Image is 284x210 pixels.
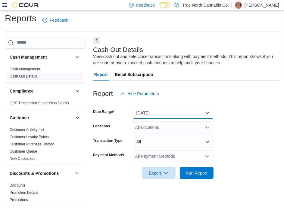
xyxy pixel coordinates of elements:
[5,126,86,165] div: Customer
[12,2,39,8] img: Cova
[160,2,171,8] input: Dark Mode
[93,153,124,157] label: Payment Methods
[5,12,36,24] h1: Reports
[93,109,114,114] label: Date Range
[5,182,86,206] div: Discounts & Promotions
[205,125,210,130] button: Open list of options
[10,128,44,132] a: Customer Activity List
[118,88,161,100] button: Hide Parameters
[145,167,172,179] span: Export
[180,167,214,179] button: Run Report
[235,2,242,9] div: Gabby Benoit-Vanya
[10,149,37,154] span: Customer Queue
[10,88,33,94] h3: Compliance
[10,67,40,72] span: Cash Management
[40,14,70,26] a: Feedback
[74,114,81,121] button: Customer
[74,87,81,95] button: Compliance
[142,167,176,179] button: Export
[186,170,208,176] span: Run Report
[182,2,229,9] p: True North Cannabis Co.
[10,157,35,161] a: New Customers
[10,190,38,195] a: Promotion Details
[127,91,159,97] span: Hide Parameters
[136,2,154,8] span: Feedback
[74,53,81,61] button: Cash Management
[5,99,86,109] div: Compliance
[10,135,49,139] a: Customer Loyalty Points
[236,2,241,9] span: GB
[93,124,110,129] label: Locations
[10,54,47,60] h3: Cash Management
[10,54,73,60] button: Cash Management
[10,135,49,139] span: Customer Loyalty Points
[133,136,214,148] button: All
[10,74,37,78] a: Cash Out Details
[10,101,69,105] a: OCS Transaction Submission Details
[10,183,26,188] span: Discounts
[10,198,28,202] a: Promotions
[10,142,54,146] a: Customer Purchase History
[10,170,73,176] button: Discounts & Promotions
[10,170,59,176] h3: Discounts & Promotions
[5,65,86,82] div: Cash Management
[10,183,26,187] a: Discounts
[10,67,40,71] a: Cash Management
[10,88,73,94] button: Compliance
[10,197,28,202] span: Promotions
[93,90,113,97] h3: Report
[10,115,29,121] h3: Customer
[50,17,68,23] span: Feedback
[93,46,143,53] h3: Cash Out Details
[133,107,214,119] button: [DATE]
[245,2,279,9] p: [PERSON_NAME]
[115,68,153,81] span: Email Subscription
[93,53,276,66] div: View cash out and safe close transactions along with payment methods. This report shows if you ar...
[205,154,210,159] button: Open list of options
[10,115,73,121] button: Customer
[94,68,108,81] span: Report
[74,170,81,177] button: Discounts & Promotions
[93,37,100,44] button: Next
[10,101,69,105] span: OCS Transaction Submission Details
[93,138,123,143] label: Transaction Type
[10,149,37,154] a: Customer Queue
[231,2,233,9] p: |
